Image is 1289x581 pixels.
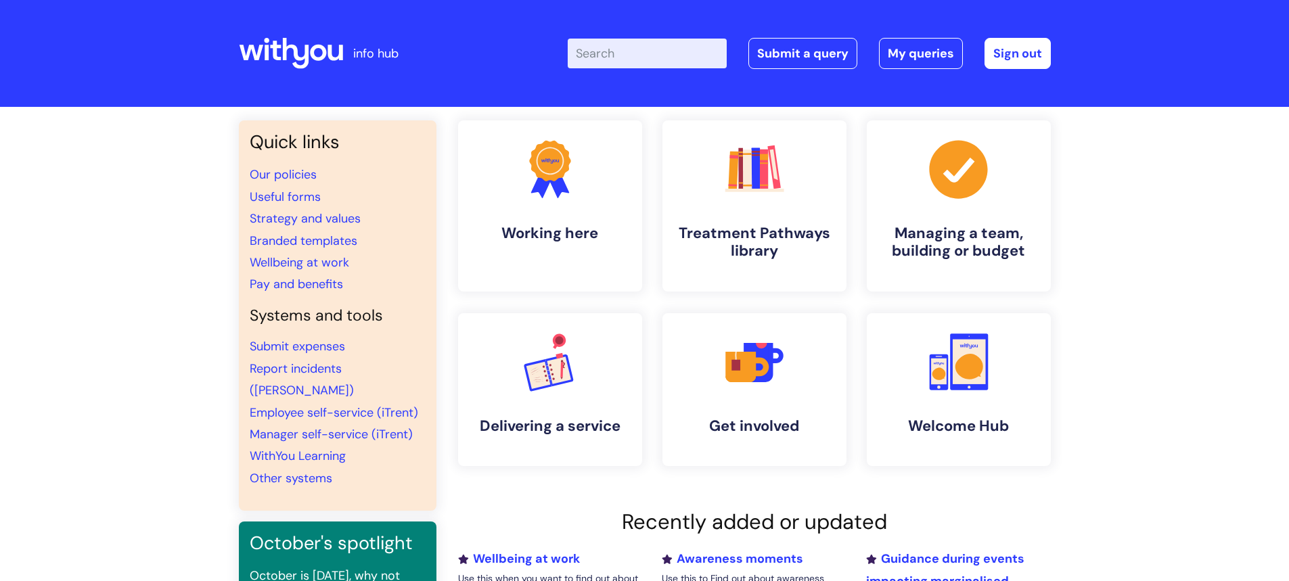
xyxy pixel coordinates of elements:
[748,38,857,69] a: Submit a query
[867,313,1051,466] a: Welcome Hub
[878,417,1040,435] h4: Welcome Hub
[458,509,1051,534] h2: Recently added or updated
[469,225,631,242] h4: Working here
[250,404,418,421] a: Employee self-service (iTrent)
[250,254,349,271] a: Wellbeing at work
[662,313,846,466] a: Get involved
[469,417,631,435] h4: Delivering a service
[250,166,317,183] a: Our policies
[568,39,727,68] input: Search
[985,38,1051,69] a: Sign out
[250,276,343,292] a: Pay and benefits
[878,225,1040,260] h4: Managing a team, building or budget
[353,43,399,64] p: info hub
[458,313,642,466] a: Delivering a service
[867,120,1051,292] a: Managing a team, building or budget
[458,120,642,292] a: Working here
[662,551,803,567] a: Awareness moments
[879,38,963,69] a: My queries
[250,233,357,249] a: Branded templates
[250,306,426,325] h4: Systems and tools
[250,532,426,554] h3: October's spotlight
[673,225,836,260] h4: Treatment Pathways library
[250,361,354,398] a: Report incidents ([PERSON_NAME])
[250,131,426,153] h3: Quick links
[250,210,361,227] a: Strategy and values
[250,338,345,354] a: Submit expenses
[250,448,346,464] a: WithYou Learning
[662,120,846,292] a: Treatment Pathways library
[458,551,580,567] a: Wellbeing at work
[568,38,1051,69] div: | -
[250,189,321,205] a: Useful forms
[250,426,413,442] a: Manager self-service (iTrent)
[673,417,836,435] h4: Get involved
[250,470,332,486] a: Other systems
